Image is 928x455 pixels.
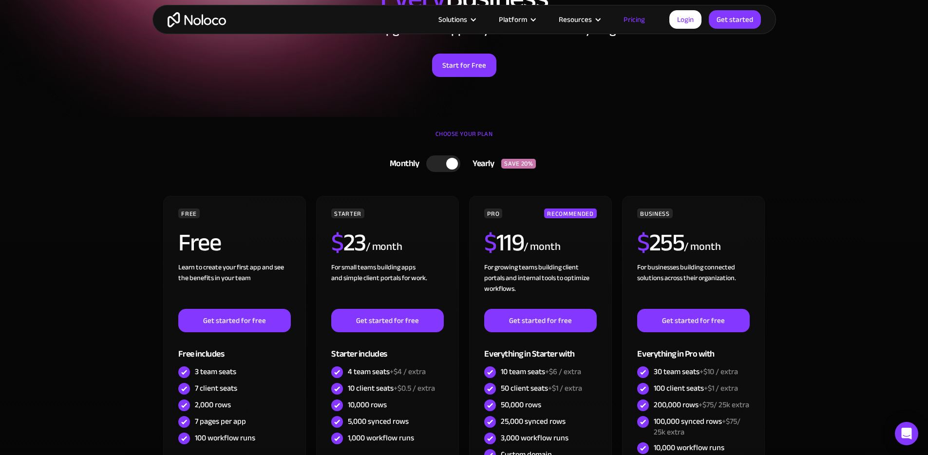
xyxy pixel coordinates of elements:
[654,416,749,437] div: 100,000 synced rows
[178,309,290,332] a: Get started for free
[501,416,566,427] div: 25,000 synced rows
[501,433,568,443] div: 3,000 workflow runs
[195,383,237,394] div: 7 client seats
[460,156,501,171] div: Yearly
[484,220,496,265] span: $
[195,366,236,377] div: 3 team seats
[654,383,738,394] div: 100 client seats
[709,10,761,29] a: Get started
[348,399,387,410] div: 10,000 rows
[484,209,502,218] div: PRO
[432,54,496,77] a: Start for Free
[637,230,684,255] h2: 255
[654,414,740,439] span: +$75/ 25k extra
[394,381,435,396] span: +$0.5 / extra
[366,239,402,255] div: / month
[548,381,582,396] span: +$1 / extra
[390,364,426,379] span: +$4 / extra
[484,230,524,255] h2: 119
[501,366,581,377] div: 10 team seats
[684,239,720,255] div: / month
[195,416,246,427] div: 7 pages per app
[331,309,443,332] a: Get started for free
[426,13,487,26] div: Solutions
[484,332,596,364] div: Everything in Starter with
[547,13,611,26] div: Resources
[895,422,918,445] div: Open Intercom Messenger
[700,364,738,379] span: +$10 / extra
[162,127,766,151] div: CHOOSE YOUR PLAN
[704,381,738,396] span: +$1 / extra
[654,366,738,377] div: 30 team seats
[501,383,582,394] div: 50 client seats
[331,209,364,218] div: STARTER
[487,13,547,26] div: Platform
[545,364,581,379] span: +$6 / extra
[637,262,749,309] div: For businesses building connected solutions across their organization. ‍
[178,332,290,364] div: Free includes
[348,383,435,394] div: 10 client seats
[637,309,749,332] a: Get started for free
[331,332,443,364] div: Starter includes
[637,332,749,364] div: Everything in Pro with
[195,433,255,443] div: 100 workflow runs
[348,366,426,377] div: 4 team seats
[331,220,343,265] span: $
[559,13,592,26] div: Resources
[348,433,414,443] div: 1,000 workflow runs
[654,399,749,410] div: 200,000 rows
[168,12,226,27] a: home
[699,398,749,412] span: +$75/ 25k extra
[499,13,527,26] div: Platform
[378,156,427,171] div: Monthly
[178,209,200,218] div: FREE
[637,220,649,265] span: $
[331,262,443,309] div: For small teams building apps and simple client portals for work. ‍
[484,262,596,309] div: For growing teams building client portals and internal tools to optimize workflows.
[501,399,541,410] div: 50,000 rows
[195,399,231,410] div: 2,000 rows
[178,230,221,255] h2: Free
[348,416,409,427] div: 5,000 synced rows
[611,13,657,26] a: Pricing
[544,209,596,218] div: RECOMMENDED
[438,13,467,26] div: Solutions
[178,262,290,309] div: Learn to create your first app and see the benefits in your team ‍
[331,230,366,255] h2: 23
[669,10,701,29] a: Login
[524,239,560,255] div: / month
[484,309,596,332] a: Get started for free
[654,442,724,453] div: 10,000 workflow runs
[637,209,672,218] div: BUSINESS
[501,159,536,169] div: SAVE 20%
